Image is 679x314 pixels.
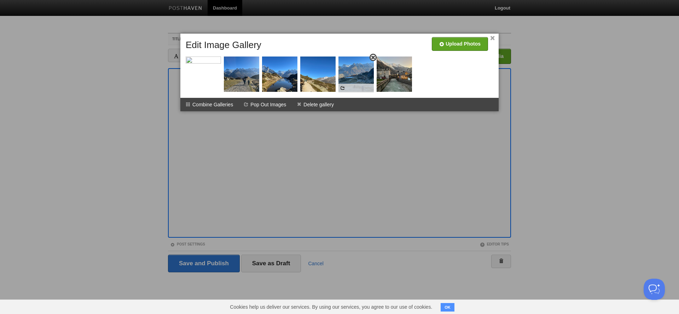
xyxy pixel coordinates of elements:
button: OK [441,303,454,312]
span: Cookies help us deliver our services. By using our services, you agree to our use of cookies. [223,300,439,314]
img: thumb_057_-_France_-_Chamonix.JPG [224,57,259,92]
img: thumb_070_-_France_-_Chamonix.JPG [377,57,412,92]
img: thumb_063_-_France_-_Chamonix.JPG [300,57,336,92]
img: thumb_059_-_France_-_Chamonix.JPG [262,57,297,92]
h5: Edit Image Gallery [186,40,261,50]
img: thumb_056_-_France_-_Chamonix.jpg [186,57,221,92]
iframe: Help Scout Beacon - Open [644,279,665,300]
li: Pop Out Images [238,98,291,111]
li: Combine Galleries [180,98,238,111]
li: Delete gallery [291,98,339,111]
a: × [490,36,495,40]
img: thumb_067_-_France_-_Chamonix.JPG [338,57,374,92]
